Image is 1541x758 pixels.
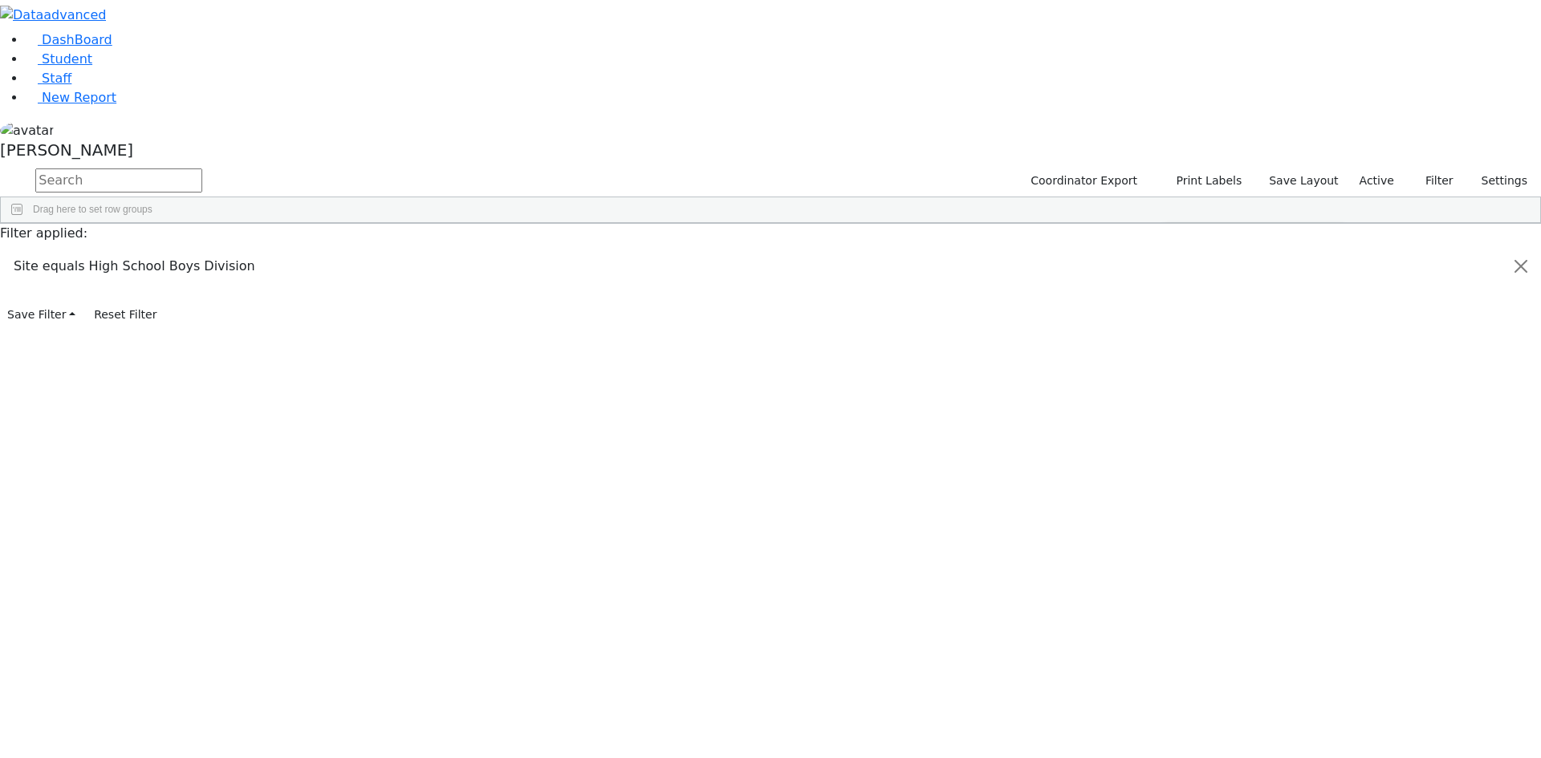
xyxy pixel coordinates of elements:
button: Filter [1405,168,1461,193]
button: Close [1502,244,1540,289]
button: Coordinator Export [1020,168,1145,193]
button: Reset Filter [87,302,164,327]
a: Staff [26,71,71,86]
span: Student [42,51,92,67]
span: Staff [42,71,71,86]
label: Active [1352,168,1401,193]
button: Save Layout [1262,168,1345,193]
span: New Report [42,90,116,105]
a: Student [26,51,92,67]
button: Print Labels [1157,168,1249,193]
a: DashBoard [26,32,112,47]
button: Settings [1461,168,1535,193]
span: Drag here to set row groups [33,204,152,215]
a: New Report [26,90,116,105]
span: DashBoard [42,32,112,47]
input: Search [35,168,202,193]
